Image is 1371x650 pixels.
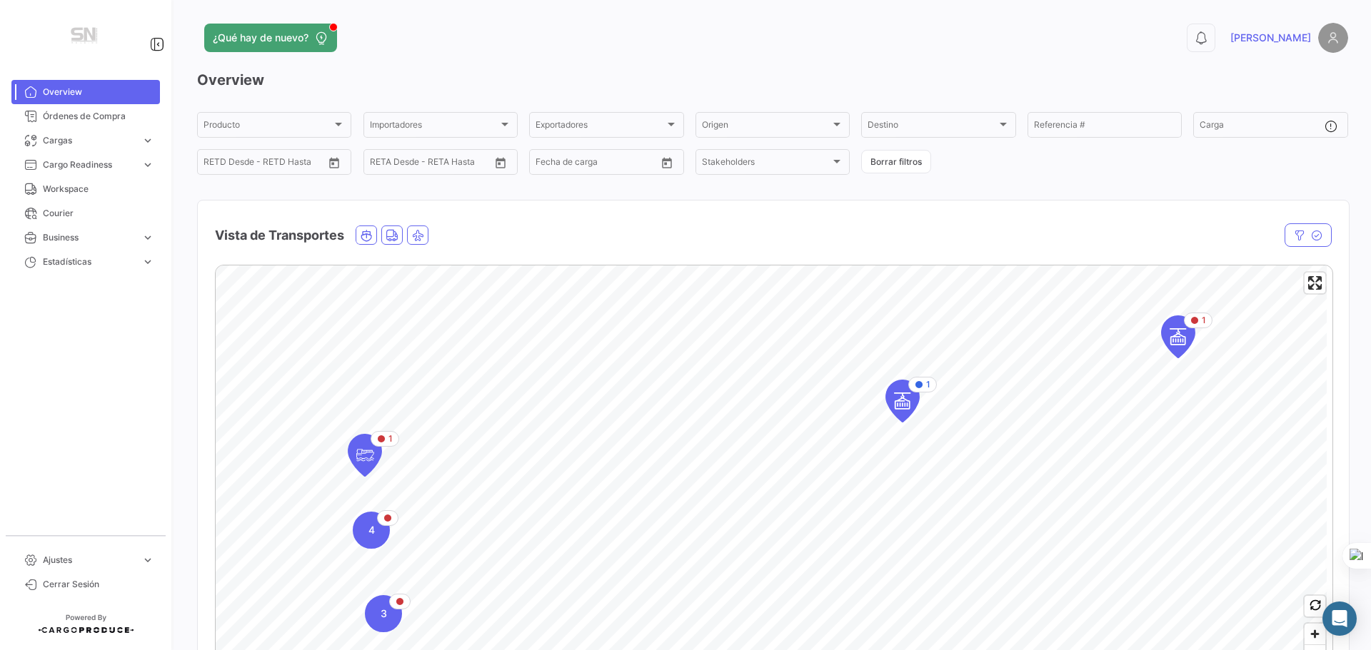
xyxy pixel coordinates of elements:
[43,231,136,244] span: Business
[408,226,428,244] button: Air
[1318,23,1348,53] img: placeholder-user.png
[50,17,121,57] img: Manufactura+Logo.png
[1305,624,1325,644] button: Zoom in
[11,80,160,104] a: Overview
[197,70,1348,90] h3: Overview
[353,512,390,549] div: Map marker
[213,31,308,45] span: ¿Qué hay de nuevo?
[141,231,154,244] span: expand_more
[141,255,154,268] span: expand_more
[490,152,511,173] button: Open calendar
[861,150,931,173] button: Borrar filtros
[702,122,830,132] span: Origen
[370,159,396,169] input: Desde
[11,104,160,128] a: Órdenes de Compra
[43,207,154,220] span: Courier
[536,159,561,169] input: Desde
[1202,314,1206,327] span: 1
[702,159,830,169] span: Stakeholders
[43,255,136,268] span: Estadísticas
[571,159,628,169] input: Hasta
[868,122,996,132] span: Destino
[348,434,382,477] div: Map marker
[368,523,375,537] span: 4
[43,578,154,591] span: Cerrar Sesión
[11,177,160,201] a: Workspace
[356,226,376,244] button: Ocean
[11,201,160,225] a: Courier
[885,380,920,422] div: Map marker
[204,122,332,132] span: Producto
[43,158,136,171] span: Cargo Readiness
[1305,273,1325,293] button: Enter fullscreen
[43,134,136,147] span: Cargas
[370,122,498,132] span: Importadores
[43,554,136,567] span: Ajustes
[141,134,154,147] span: expand_more
[43,183,154,195] span: Workspace
[204,24,337,52] button: ¿Qué hay de nuevo?
[365,595,402,632] div: Map marker
[536,122,664,132] span: Exportadores
[323,152,345,173] button: Open calendar
[1230,31,1311,45] span: [PERSON_NAME]
[43,110,154,123] span: Órdenes de Compra
[1161,315,1195,358] div: Map marker
[239,159,296,169] input: Hasta
[926,378,930,391] span: 1
[382,226,402,244] button: Land
[141,158,154,171] span: expand_more
[141,554,154,567] span: expand_more
[215,225,344,245] h4: Vista de Transportes
[43,86,154,98] span: Overview
[388,432,393,445] span: 1
[204,159,229,169] input: Desde
[406,159,463,169] input: Hasta
[1322,601,1357,636] div: Abrir Intercom Messenger
[381,606,387,621] span: 3
[656,152,678,173] button: Open calendar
